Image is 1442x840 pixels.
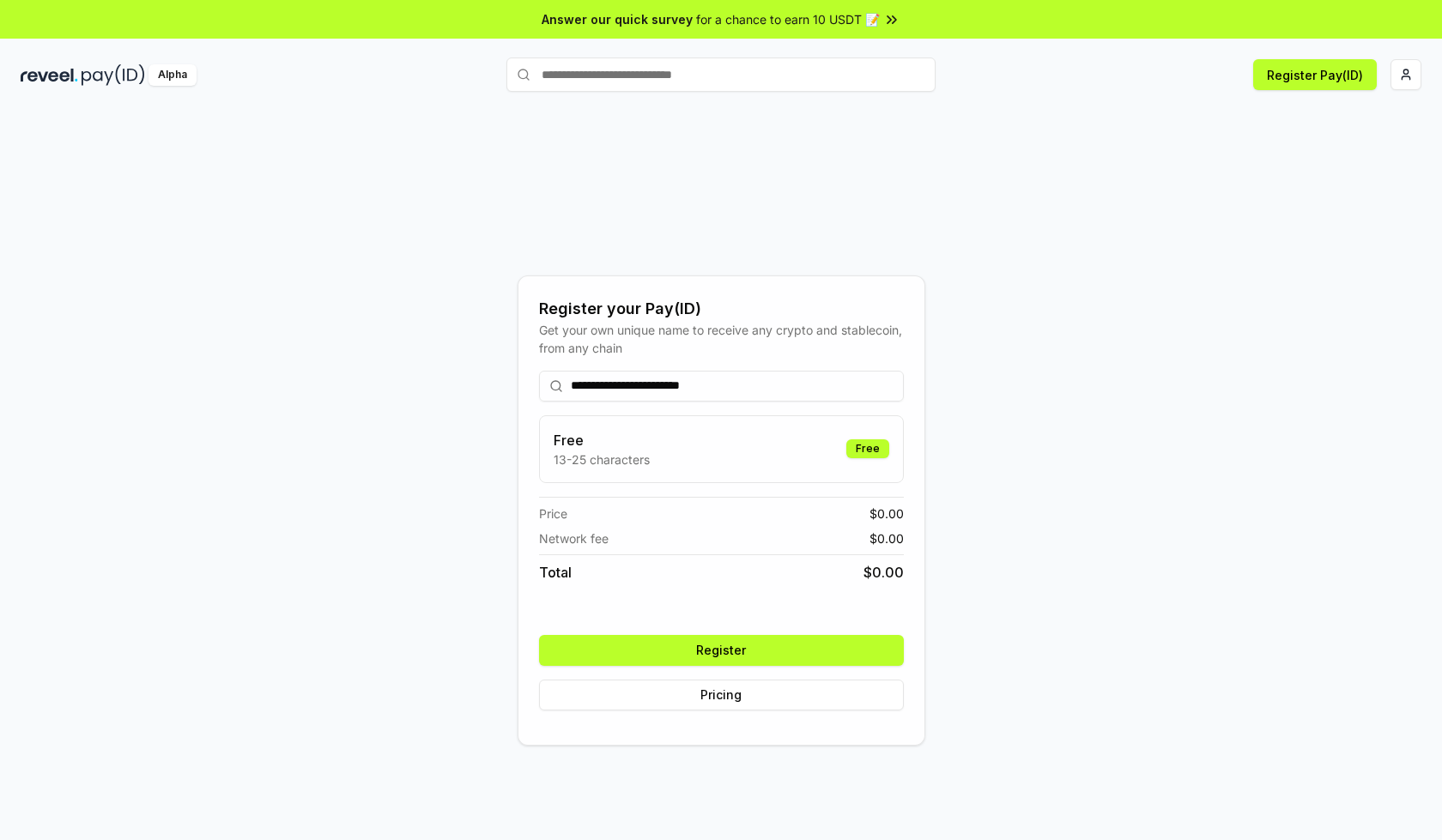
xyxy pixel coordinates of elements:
button: Pricing [539,680,904,710]
span: Network fee [539,529,609,547]
div: Alpha [148,64,197,86]
button: Register [539,635,904,666]
span: Price [539,505,567,523]
span: $ 0.00 [869,529,904,547]
div: Register your Pay(ID) [539,297,904,321]
span: Total [539,562,572,583]
div: Free [846,439,889,458]
img: pay_id [82,64,145,86]
p: 13-25 characters [554,450,650,468]
div: Get your own unique name to receive any crypto and stablecoin, from any chain [539,321,904,357]
span: Answer our quick survey [542,10,693,28]
span: for a chance to earn 10 USDT 📝 [696,10,880,28]
h3: Free [554,430,650,450]
span: $ 0.00 [863,562,904,583]
button: Register Pay(ID) [1253,59,1377,90]
span: $ 0.00 [869,505,904,523]
img: reveel_dark [21,64,78,86]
